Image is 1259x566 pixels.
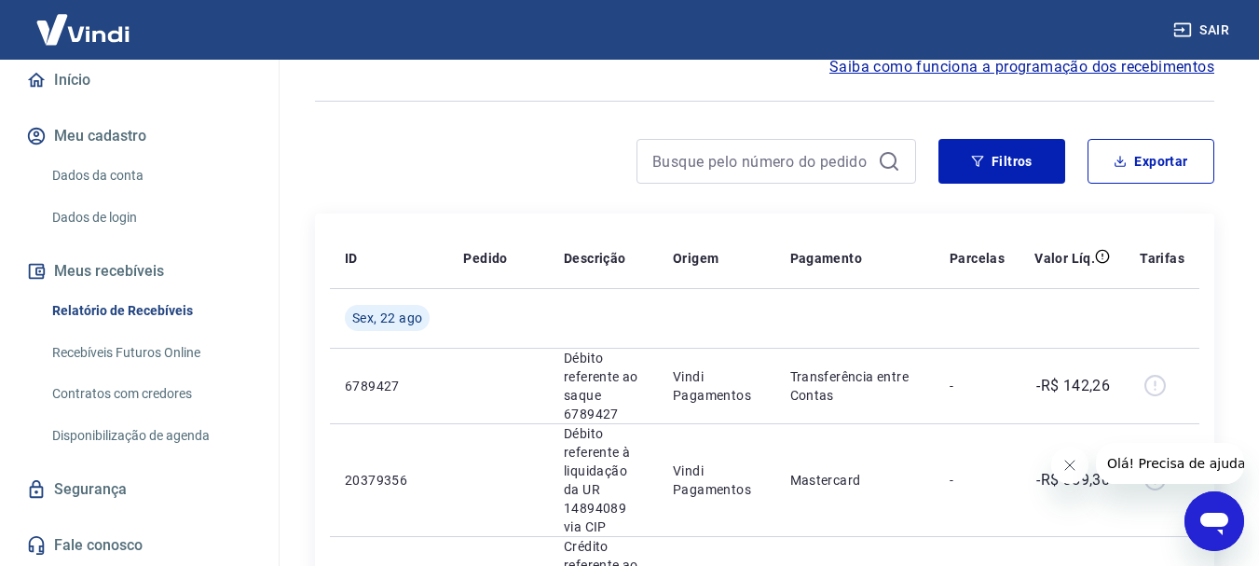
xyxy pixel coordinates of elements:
[352,309,422,327] span: Sex, 22 ago
[1088,139,1214,184] button: Exportar
[22,60,256,101] a: Início
[22,1,144,58] img: Vindi
[829,56,1214,78] a: Saiba como funciona a programação dos recebimentos
[1036,469,1110,491] p: -R$ 389,30
[345,471,433,490] p: 20379356
[22,251,256,292] button: Meus recebíveis
[950,471,1005,490] p: -
[463,249,507,268] p: Pedido
[1170,13,1237,48] button: Sair
[1034,249,1095,268] p: Valor Líq.
[45,157,256,195] a: Dados da conta
[45,292,256,330] a: Relatório de Recebíveis
[345,249,358,268] p: ID
[1184,491,1244,551] iframe: Botão para abrir a janela de mensagens
[652,147,870,175] input: Busque pelo número do pedido
[1051,447,1088,484] iframe: Fechar mensagem
[673,249,718,268] p: Origem
[564,349,643,423] p: Débito referente ao saque 6789427
[673,367,760,405] p: Vindi Pagamentos
[45,375,256,413] a: Contratos com credores
[11,13,157,28] span: Olá! Precisa de ajuda?
[950,377,1005,395] p: -
[22,116,256,157] button: Meu cadastro
[45,199,256,237] a: Dados de login
[673,462,760,499] p: Vindi Pagamentos
[564,249,626,268] p: Descrição
[564,424,643,536] p: Débito referente à liquidação da UR 14894089 via CIP
[938,139,1065,184] button: Filtros
[45,417,256,455] a: Disponibilização de agenda
[22,469,256,510] a: Segurança
[345,377,433,395] p: 6789427
[22,525,256,566] a: Fale conosco
[790,471,920,490] p: Mastercard
[1140,249,1184,268] p: Tarifas
[1036,375,1110,397] p: -R$ 142,26
[45,334,256,372] a: Recebíveis Futuros Online
[1096,443,1244,484] iframe: Mensagem da empresa
[790,367,920,405] p: Transferência entre Contas
[950,249,1005,268] p: Parcelas
[790,249,863,268] p: Pagamento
